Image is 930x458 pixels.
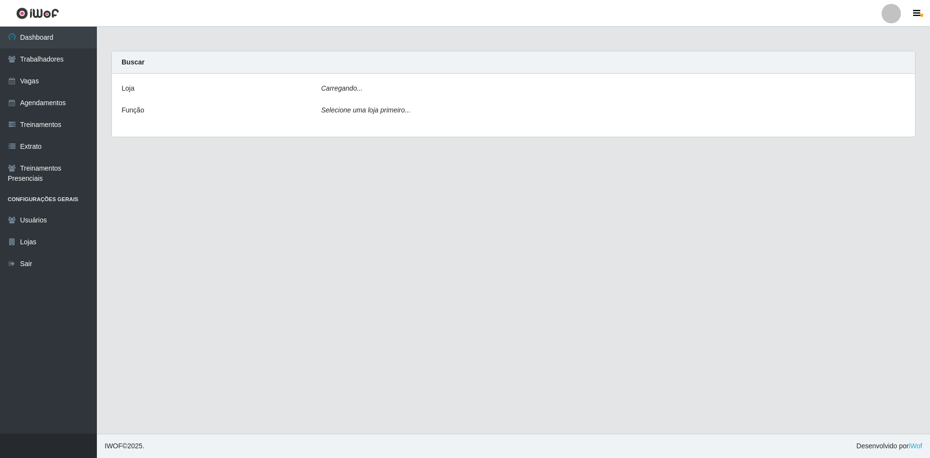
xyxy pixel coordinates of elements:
[122,83,134,94] label: Loja
[321,84,363,92] i: Carregando...
[105,441,144,451] span: © 2025 .
[856,441,922,451] span: Desenvolvido por
[321,106,410,114] i: Selecione uma loja primeiro...
[122,105,144,115] label: Função
[16,7,59,19] img: CoreUI Logo
[105,442,123,450] span: IWOF
[909,442,922,450] a: iWof
[122,58,144,66] strong: Buscar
